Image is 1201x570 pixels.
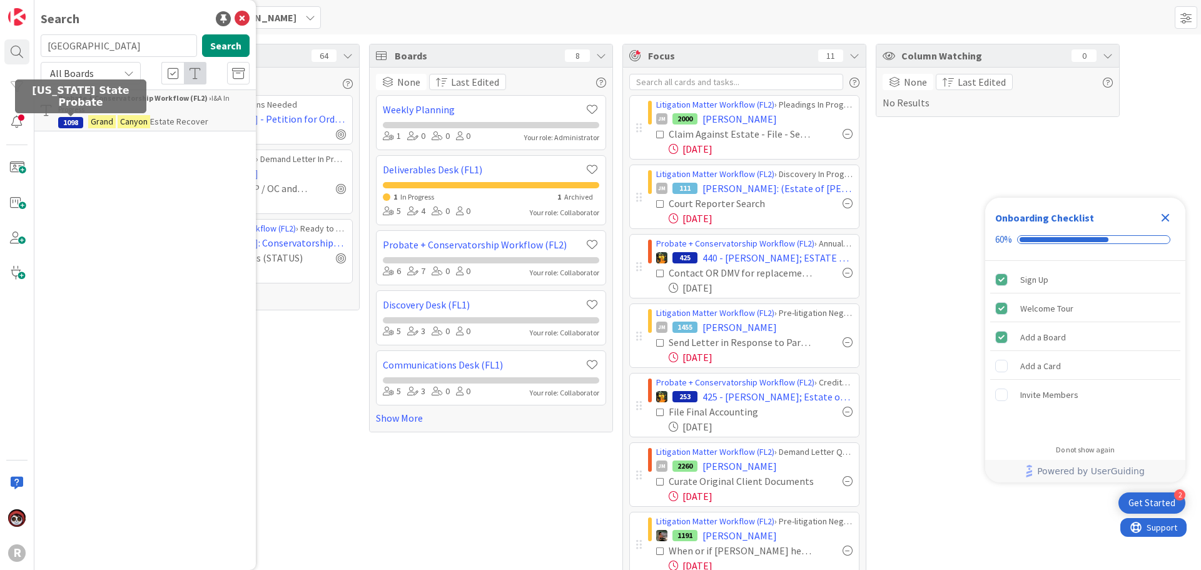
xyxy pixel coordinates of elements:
span: [PERSON_NAME] [702,528,777,543]
div: 0 [432,205,450,218]
div: 3 [407,325,425,338]
img: JS [8,509,26,527]
div: [DATE] [669,211,853,226]
span: [PERSON_NAME] [702,459,777,474]
mark: Grand [88,115,116,128]
a: Litigation Matter Workflow (FL2) [656,168,774,180]
div: JM [656,113,667,125]
span: Column Watching [901,48,1065,63]
div: Sign Up is complete. [990,266,1180,293]
span: [PERSON_NAME] [221,10,296,25]
div: 5 [383,325,401,338]
div: 0 [1072,49,1097,62]
div: 1191 [672,530,697,541]
div: JM [656,461,667,472]
span: [PERSON_NAME] - Petition for Order for Surrender of Assets [184,111,346,126]
div: 0 [432,325,450,338]
div: 425 [672,252,697,263]
div: 3 [407,385,425,399]
div: Your role: Collaborator [530,327,599,338]
div: Sign Up [1020,272,1048,287]
mark: Canyon [118,115,150,128]
div: Checklist progress: 60% [995,234,1175,245]
div: Invite Members is incomplete. [990,381,1180,409]
div: Checklist Container [985,198,1185,482]
div: Your role: Collaborator [530,267,599,278]
span: In Progress [400,192,434,201]
span: 1 [557,192,561,201]
div: 6 [383,265,401,278]
div: Welcome Tour [1020,301,1073,316]
a: Probate + Conservatorship Workflow (FL2) [383,237,584,252]
div: Welcome Tour is complete. [990,295,1180,322]
img: MW [656,530,667,541]
div: Checklist items [985,261,1185,437]
span: Last Edited [958,74,1006,89]
div: R [8,544,26,562]
div: JM [656,322,667,333]
div: › Creditor Claim Waiting Period [656,376,853,389]
div: › Pleadings In Progress [656,98,853,111]
a: Powered by UserGuiding [991,460,1179,482]
div: Footer [985,460,1185,482]
img: Visit kanbanzone.com [8,8,26,26]
div: JM [656,183,667,194]
div: Contact OR DMV for replacement title for truck online [client to send atty VIN #] [669,265,815,280]
div: 0 [407,130,425,143]
div: When or if [PERSON_NAME] hearings are pending [669,543,815,558]
span: [PERSON_NAME]: Conservatorship/Probate [keep eye on] [184,235,346,250]
a: Litigation Matter Workflow (FL2) [656,307,774,318]
button: Last Edited [429,74,506,90]
div: Add a Board [1020,330,1066,345]
div: [DATE] [669,489,853,504]
div: Onboarding Checklist [995,210,1094,225]
a: Probate + Conservatorship Workflow (FL2) [656,377,814,388]
div: 8 [565,49,590,62]
div: Your role: Administrator [524,132,599,143]
img: MR [656,391,667,402]
div: › Demand Letter Queue [656,445,853,459]
div: I&A In Progress [58,93,250,115]
div: [DATE] [669,141,853,156]
span: 425 - [PERSON_NAME]; Estate of [PERSON_NAME] [702,389,853,404]
div: 2260 [672,461,697,472]
span: [PERSON_NAME] [702,320,777,335]
div: [DATE] [669,419,853,434]
input: Search all cards and tasks... [629,74,843,90]
div: 1 [383,130,401,143]
span: Focus [648,48,808,63]
img: MR [656,252,667,263]
div: 5 [383,385,401,399]
div: 0 [456,325,470,338]
div: Do not show again [1056,445,1115,455]
span: Last Edited [451,74,499,89]
div: 111 [672,183,697,194]
div: 11 [818,49,843,62]
div: 60% [995,234,1012,245]
div: File Final Accounting [669,404,797,419]
div: › Annual Accounting Queue [656,237,853,250]
div: Your role: Collaborator [530,207,599,218]
span: Archived [564,192,593,201]
span: [PERSON_NAME]: (Estate of [PERSON_NAME]) [702,181,853,196]
div: 7 [407,265,425,278]
div: Invite Members [1020,387,1078,402]
span: Powered by UserGuiding [1037,464,1145,479]
span: 1 [393,192,397,201]
div: 0 [456,385,470,399]
a: Litigation Matter Workflow (FL2) [656,99,774,110]
span: All Boards [50,67,94,79]
div: 2 [1174,489,1185,501]
div: 2000 [672,113,697,125]
button: Last Edited [936,74,1013,90]
div: 253 [672,391,697,402]
a: Litigation Matter Workflow (FL2) [656,516,774,527]
span: None [904,74,927,89]
div: [DATE] [669,350,853,365]
div: 5 [383,205,401,218]
div: No Results [883,74,1113,110]
a: Probate + Conservatorship Workflow (FL2) [656,238,814,249]
div: 64 [312,49,337,62]
div: Add a Card is incomplete. [990,352,1180,380]
div: 0 [456,130,470,143]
